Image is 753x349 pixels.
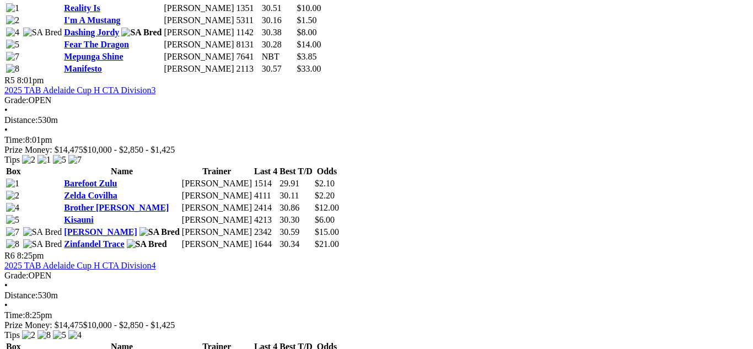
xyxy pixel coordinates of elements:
td: 5311 [236,15,260,26]
a: 2025 TAB Adelaide Cup H CTA Division3 [4,85,155,95]
span: $21.00 [315,239,339,249]
img: SA Bred [23,227,62,237]
td: 1142 [236,27,260,38]
td: [PERSON_NAME] [181,239,252,250]
a: Zinfandel Trace [64,239,124,249]
td: [PERSON_NAME] [181,190,252,201]
th: Last 4 [254,166,278,177]
td: 2414 [254,202,278,213]
td: 30.57 [261,63,295,74]
a: Dashing Jordy [64,28,119,37]
td: 8131 [236,39,260,50]
div: 530m [4,115,749,125]
span: • [4,281,8,290]
img: SA Bred [23,239,62,249]
span: $2.10 [315,179,335,188]
td: 30.34 [279,239,313,250]
img: 5 [53,155,66,165]
img: 1 [6,3,19,13]
td: [PERSON_NAME] [163,27,234,38]
img: 1 [37,155,51,165]
a: Kisauni [64,215,93,224]
td: 2342 [254,227,278,238]
th: Odds [314,166,340,177]
img: 4 [6,28,19,37]
span: R5 [4,76,15,85]
img: 7 [68,155,82,165]
span: $12.00 [315,203,339,212]
span: $14.00 [297,40,321,49]
td: 1351 [236,3,260,14]
div: 530m [4,291,749,300]
span: $1.50 [297,15,317,25]
td: 30.11 [279,190,313,201]
div: Prize Money: $14,475 [4,320,749,330]
span: $33.00 [297,64,321,73]
div: 8:25pm [4,310,749,320]
td: 4213 [254,214,278,225]
td: 30.28 [261,39,295,50]
a: Mepunga Shine [64,52,123,61]
span: $8.00 [297,28,317,37]
td: [PERSON_NAME] [181,178,252,189]
span: Time: [4,135,25,144]
div: Prize Money: $14,475 [4,145,749,155]
td: [PERSON_NAME] [163,51,234,62]
img: 8 [37,330,51,340]
img: 4 [68,330,82,340]
span: Box [6,167,21,176]
td: 30.59 [279,227,313,238]
th: Name [63,166,180,177]
div: OPEN [4,271,749,281]
td: 30.51 [261,3,295,14]
img: 5 [53,330,66,340]
td: 7641 [236,51,260,62]
span: Distance: [4,115,37,125]
span: $3.85 [297,52,317,61]
img: SA Bred [127,239,167,249]
div: 8:01pm [4,135,749,145]
a: Reality Is [64,3,100,13]
span: Tips [4,155,20,164]
img: 2 [22,330,35,340]
span: $10,000 - $2,850 - $1,425 [83,145,175,154]
span: Time: [4,310,25,320]
img: 2 [22,155,35,165]
span: $15.00 [315,227,339,237]
span: • [4,105,8,115]
img: 8 [6,64,19,74]
a: Barefoot Zulu [64,179,117,188]
img: 5 [6,40,19,50]
td: 4111 [254,190,278,201]
span: Grade: [4,95,29,105]
td: [PERSON_NAME] [181,214,252,225]
span: Distance: [4,291,37,300]
td: 30.30 [279,214,313,225]
span: R6 [4,251,15,260]
span: 8:01pm [17,76,44,85]
td: 29.91 [279,178,313,189]
img: SA Bred [121,28,162,37]
img: SA Bred [139,227,180,237]
td: [PERSON_NAME] [181,227,252,238]
td: 2113 [236,63,260,74]
a: Fear The Dragon [64,40,129,49]
th: Trainer [181,166,252,177]
span: 8:25pm [17,251,44,260]
span: • [4,300,8,310]
td: 30.16 [261,15,295,26]
a: I'm A Mustang [64,15,120,25]
img: 7 [6,52,19,62]
td: 1644 [254,239,278,250]
span: $2.20 [315,191,335,200]
a: Brother [PERSON_NAME] [64,203,169,212]
img: 8 [6,239,19,249]
td: 30.38 [261,27,295,38]
span: $6.00 [315,215,335,224]
td: [PERSON_NAME] [163,15,234,26]
div: OPEN [4,95,749,105]
a: 2025 TAB Adelaide Cup H CTA Division4 [4,261,155,270]
a: Manifesto [64,64,101,73]
img: 4 [6,203,19,213]
th: Best T/D [279,166,313,177]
